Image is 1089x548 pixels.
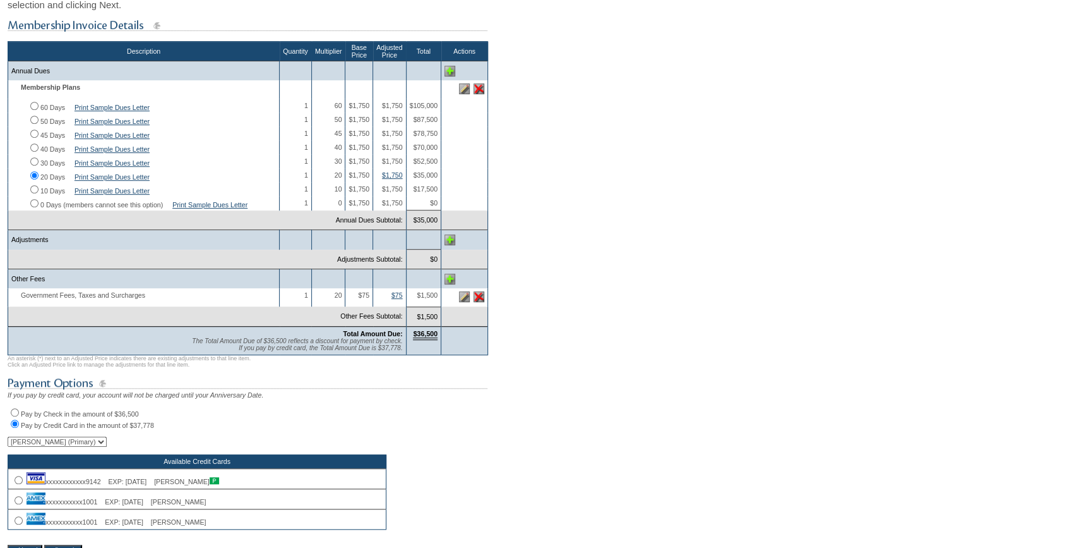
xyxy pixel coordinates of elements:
span: 60 [335,102,342,109]
span: $1,750 [348,116,369,123]
a: Print Sample Dues Letter [74,173,150,181]
span: $1,500 [417,291,437,299]
span: 20 [335,171,342,179]
td: Total Amount Due: [8,326,407,355]
label: Pay by Check in the amount of $36,500 [21,410,139,418]
span: 40 [335,143,342,151]
span: $75 [358,291,369,299]
img: Delete this line item [473,83,484,94]
img: Edit this line item [459,83,470,94]
span: $1,750 [348,130,369,137]
label: 20 Days [40,173,65,181]
span: 1 [304,199,308,207]
th: Base Price [345,42,373,61]
b: Membership Plans [21,83,80,91]
label: 50 Days [40,118,65,125]
td: $0 [406,250,441,269]
img: Delete this line item [473,291,484,302]
span: $1,750 [382,185,403,193]
label: 10 Days [40,187,65,195]
img: Edit this line item [459,291,470,302]
span: $17,500 [413,185,437,193]
td: Adjustments Subtotal: [8,250,407,269]
span: 1 [304,171,308,179]
span: $0 [430,199,437,207]
span: 1 [304,291,308,299]
span: 1 [304,116,308,123]
label: 0 Days (members cannot see this option) [40,201,163,209]
td: Annual Dues [8,61,280,81]
span: $1,750 [348,185,369,193]
span: 45 [335,130,342,137]
td: Annual Dues Subtotal: [8,210,407,230]
img: icon_cc_visa.gif [27,472,45,484]
span: xxxxxxxxxxx1001 EXP: [DATE] [PERSON_NAME] [27,498,206,506]
img: icon_cc_amex.gif [27,492,45,504]
th: Total [406,42,441,61]
img: Add Other Fees line item [444,274,455,284]
span: If you pay by credit card, your account will not be charged until your Anniversary Date. [8,391,263,399]
span: The Total Amount Due of $36,500 reflects a discount for payment by check. If you pay by credit ca... [192,338,402,351]
td: Other Fees Subtotal: [8,307,407,326]
img: subTtlMembershipInvoiceDetails.gif [8,18,487,33]
a: $1,750 [382,171,403,179]
th: Actions [441,42,488,61]
label: Pay by Credit Card in the amount of $37,778 [21,422,154,429]
span: $52,500 [413,157,437,165]
span: An asterisk (*) next to an Adjusted Price indicates there are existing adjustments to that line i... [8,355,251,368]
span: $1,750 [348,143,369,151]
img: Add Annual Dues line item [444,66,455,76]
img: subTtlPaymentOptions.gif [8,375,487,391]
span: 1 [304,130,308,137]
a: Print Sample Dues Letter [74,118,150,125]
span: $87,500 [413,116,437,123]
span: $1,750 [382,130,403,137]
label: 60 Days [40,104,65,111]
span: $105,000 [410,102,437,109]
span: Government Fees, Taxes and Surcharges [11,291,152,299]
a: Print Sample Dues Letter [74,104,150,111]
span: 1 [304,102,308,109]
a: Print Sample Dues Letter [74,145,150,153]
span: 1 [304,185,308,193]
span: 50 [335,116,342,123]
span: $1,750 [348,199,369,207]
span: 30 [335,157,342,165]
span: $1,750 [382,102,403,109]
span: $1,750 [382,157,403,165]
label: 45 Days [40,131,65,139]
td: $1,500 [406,307,441,326]
label: 40 Days [40,145,65,153]
span: xxxxxxxxxxx1001 EXP: [DATE] [PERSON_NAME] [27,518,206,526]
span: $1,750 [382,199,403,207]
span: xxxxxxxxxxxx9142 EXP: [DATE] [PERSON_NAME] [27,478,219,485]
th: Description [8,42,280,61]
img: icon_primary.gif [210,477,219,484]
img: icon_cc_amex.gif [27,513,45,525]
label: 30 Days [40,159,65,167]
td: Other Fees [8,269,280,289]
th: Available Credit Cards [8,454,386,468]
span: $1,750 [348,102,369,109]
a: Print Sample Dues Letter [74,187,150,195]
a: Print Sample Dues Letter [74,131,150,139]
img: Add Adjustments line item [444,234,455,245]
td: $35,000 [406,210,441,230]
a: $75 [391,291,403,299]
a: Print Sample Dues Letter [172,201,247,209]
span: 0 [338,199,342,207]
span: $35,000 [413,171,437,179]
span: 1 [304,143,308,151]
td: Adjustments [8,230,280,250]
span: $1,750 [348,157,369,165]
span: 1 [304,157,308,165]
span: $78,750 [413,130,437,137]
span: 10 [335,185,342,193]
th: Adjusted Price [373,42,406,61]
a: Print Sample Dues Letter [74,159,150,167]
span: $1,750 [382,143,403,151]
th: Multiplier [311,42,345,61]
span: $36,500 [413,330,437,340]
span: $1,750 [348,171,369,179]
span: $70,000 [413,143,437,151]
